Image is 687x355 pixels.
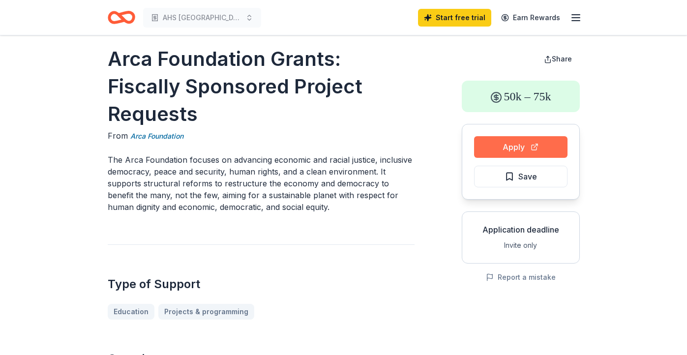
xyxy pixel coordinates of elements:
[108,276,415,292] h2: Type of Support
[474,136,568,158] button: Apply
[518,170,537,183] span: Save
[552,55,572,63] span: Share
[418,9,491,27] a: Start free trial
[470,224,571,236] div: Application deadline
[536,49,580,69] button: Share
[108,6,135,29] a: Home
[143,8,261,28] button: AHS [GEOGRAPHIC_DATA]
[108,154,415,213] p: The Arca Foundation focuses on advancing economic and racial justice, inclusive democracy, peace ...
[108,130,415,142] div: From
[495,9,566,27] a: Earn Rewards
[486,271,556,283] button: Report a mistake
[158,304,254,320] a: Projects & programming
[108,304,154,320] a: Education
[108,45,415,128] h1: Arca Foundation Grants: Fiscally Sponsored Project Requests
[462,81,580,112] div: 50k – 75k
[470,239,571,251] div: Invite only
[130,130,183,142] a: Arca Foundation
[474,166,568,187] button: Save
[163,12,241,24] span: AHS [GEOGRAPHIC_DATA]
